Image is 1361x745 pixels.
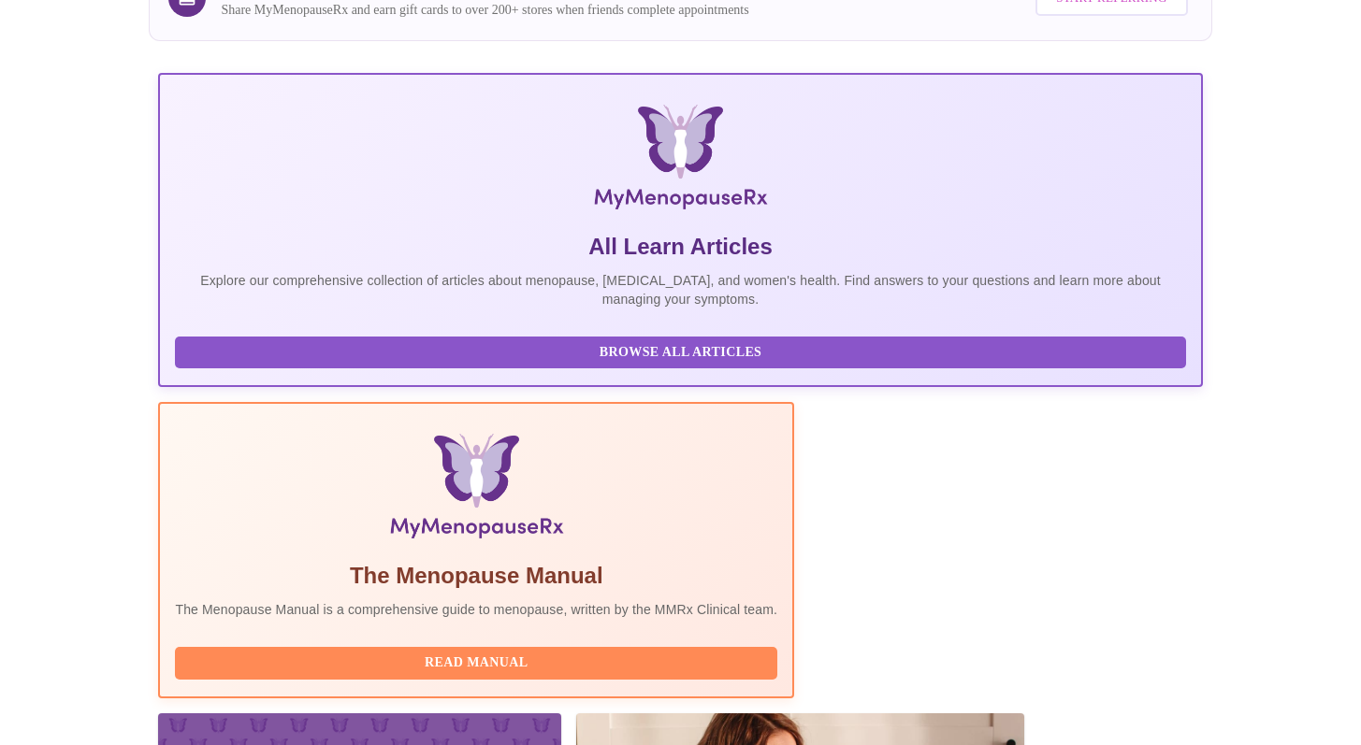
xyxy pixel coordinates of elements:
a: Read Manual [175,653,782,669]
button: Browse All Articles [175,337,1185,369]
p: Share MyMenopauseRx and earn gift cards to over 200+ stores when friends complete appointments [221,1,748,20]
h5: All Learn Articles [175,232,1185,262]
p: Explore our comprehensive collection of articles about menopause, [MEDICAL_DATA], and women's hea... [175,271,1185,308]
h5: The Menopause Manual [175,561,777,591]
img: MyMenopauseRx Logo [332,105,1029,217]
p: The Menopause Manual is a comprehensive guide to menopause, written by the MMRx Clinical team. [175,600,777,619]
button: Read Manual [175,647,777,680]
img: Menopause Manual [271,434,682,546]
span: Browse All Articles [194,341,1166,365]
a: Browse All Articles [175,343,1190,359]
span: Read Manual [194,652,759,675]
